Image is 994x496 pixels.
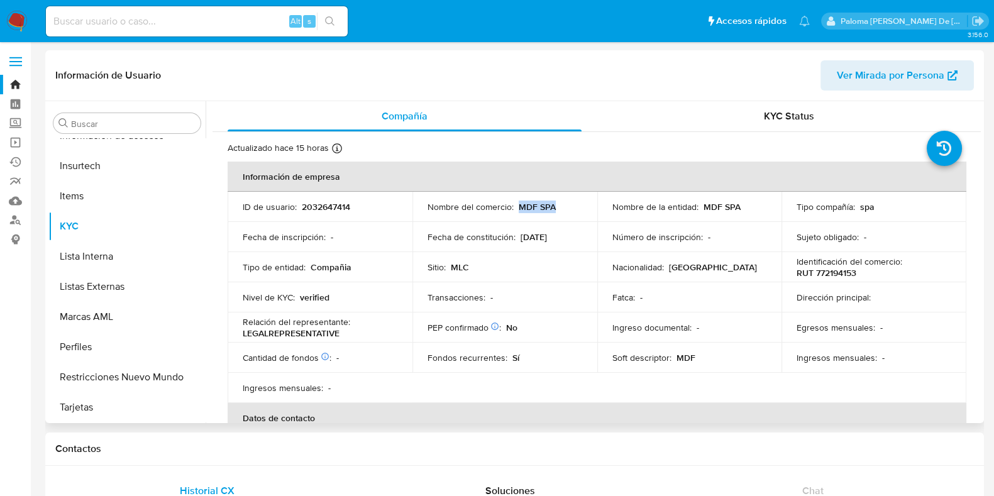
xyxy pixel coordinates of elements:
th: Datos de contacto [228,403,966,433]
p: PEP confirmado : [428,322,501,333]
p: Compañia [311,262,351,273]
p: LEGALREPRESENTATIVE [243,328,340,339]
button: Listas Externas [48,272,206,302]
p: Nombre del comercio : [428,201,514,212]
th: Información de empresa [228,162,966,192]
input: Buscar [71,118,196,130]
p: - [708,231,710,243]
button: search-icon [317,13,343,30]
p: Ingreso documental : [612,322,692,333]
button: Tarjetas [48,392,206,422]
p: Cantidad de fondos : [243,352,331,363]
p: ID de usuario : [243,201,297,212]
p: Tipo de entidad : [243,262,306,273]
p: Sujeto obligado : [797,231,859,243]
p: [GEOGRAPHIC_DATA] [669,262,757,273]
p: Dirección principal : [797,292,871,303]
p: Fecha de inscripción : [243,231,326,243]
span: KYC Status [764,109,814,123]
p: - [336,352,339,363]
p: Sitio : [428,262,446,273]
p: MDF SPA [704,201,741,212]
span: s [307,15,311,27]
p: Egresos mensuales : [797,322,875,333]
span: Accesos rápidos [716,14,787,28]
h1: Contactos [55,443,974,455]
button: Buscar [58,118,69,128]
p: spa [860,201,875,212]
p: Nivel de KYC : [243,292,295,303]
p: - [697,322,699,333]
input: Buscar usuario o caso... [46,13,348,30]
p: - [640,292,643,303]
button: Ver Mirada por Persona [820,60,974,91]
p: Actualizado hace 15 horas [228,142,329,154]
p: 2032647414 [302,201,350,212]
p: No [506,322,517,333]
p: Fatca : [612,292,635,303]
p: Relación del representante : [243,316,350,328]
p: Ingresos mensuales : [243,382,323,394]
h1: Información de Usuario [55,69,161,82]
p: Sí [512,352,519,363]
p: Fondos recurrentes : [428,352,507,363]
span: Alt [290,15,301,27]
p: Nacionalidad : [612,262,664,273]
p: verified [300,292,329,303]
button: Insurtech [48,151,206,181]
p: [DATE] [521,231,547,243]
p: Identificación del comercio : [797,256,902,267]
span: Ver Mirada por Persona [837,60,944,91]
button: Restricciones Nuevo Mundo [48,362,206,392]
p: paloma.falcondesoto@mercadolibre.cl [841,15,968,27]
p: MLC [451,262,469,273]
p: Soft descriptor : [612,352,671,363]
button: Lista Interna [48,241,206,272]
p: - [328,382,331,394]
p: Tipo compañía : [797,201,855,212]
p: RUT 772194153 [797,267,856,278]
p: - [331,231,333,243]
p: Transacciones : [428,292,485,303]
button: Perfiles [48,332,206,362]
p: Fecha de constitución : [428,231,516,243]
button: KYC [48,211,206,241]
p: - [882,352,885,363]
span: Compañía [382,109,428,123]
p: Nombre de la entidad : [612,201,699,212]
p: Ingresos mensuales : [797,352,877,363]
button: Marcas AML [48,302,206,332]
button: Items [48,181,206,211]
p: - [490,292,493,303]
p: MDF [676,352,695,363]
a: Notificaciones [799,16,810,26]
p: Número de inscripción : [612,231,703,243]
a: Salir [971,14,985,28]
p: - [864,231,866,243]
p: MDF SPA [519,201,556,212]
p: - [880,322,883,333]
